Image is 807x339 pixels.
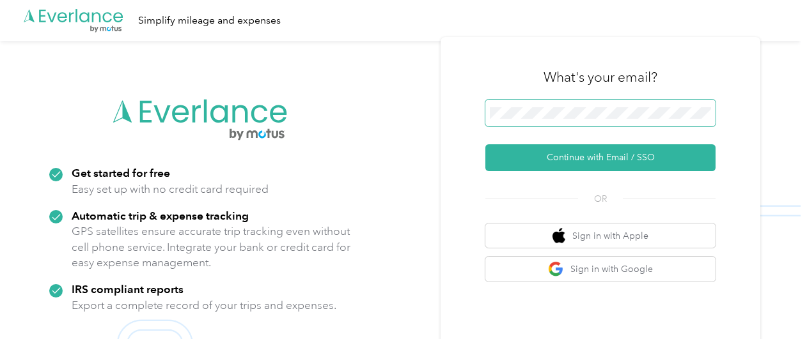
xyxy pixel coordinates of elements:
[552,228,565,244] img: apple logo
[544,68,657,86] h3: What's your email?
[485,223,716,248] button: apple logoSign in with Apple
[548,261,564,277] img: google logo
[72,209,249,222] strong: Automatic trip & expense tracking
[72,181,269,197] p: Easy set up with no credit card required
[485,257,716,282] button: google logoSign in with Google
[72,298,336,313] p: Export a complete record of your trips and expenses.
[578,192,623,206] span: OR
[138,13,281,29] div: Simplify mileage and expenses
[72,166,170,179] strong: Get started for free
[485,144,716,171] button: Continue with Email / SSO
[72,282,184,296] strong: IRS compliant reports
[72,223,351,271] p: GPS satellites ensure accurate trip tracking even without cell phone service. Integrate your bank...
